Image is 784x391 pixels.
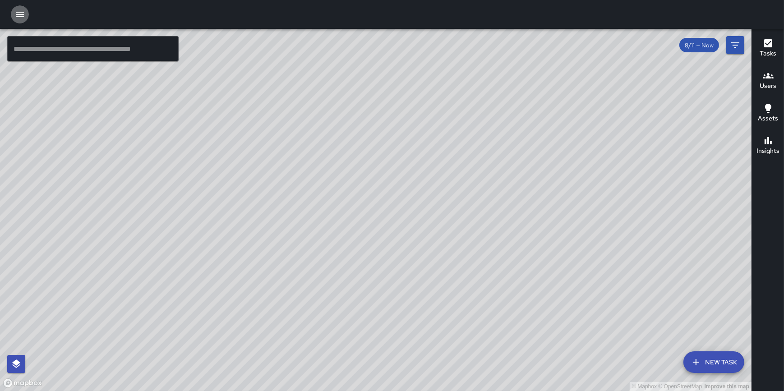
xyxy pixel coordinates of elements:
h6: Tasks [760,49,776,59]
button: Filters [726,36,744,54]
button: Users [752,65,784,97]
h6: Insights [756,146,779,156]
button: Insights [752,130,784,162]
button: New Task [683,351,744,373]
h6: Users [760,81,776,91]
h6: Assets [758,114,778,124]
span: 8/11 — Now [679,41,719,49]
button: Tasks [752,32,784,65]
button: Assets [752,97,784,130]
